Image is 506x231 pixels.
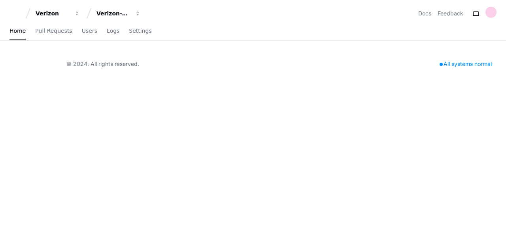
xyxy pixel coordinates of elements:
span: Logs [107,28,119,33]
button: Verizon-Clarify-Order-Management [93,6,144,21]
span: Pull Requests [35,28,72,33]
a: Users [82,22,97,40]
a: Docs [418,9,431,17]
a: Pull Requests [35,22,72,40]
div: Verizon-Clarify-Order-Management [96,9,130,17]
div: Verizon [36,9,70,17]
button: Verizon [32,6,83,21]
div: © 2024. All rights reserved. [66,60,139,68]
a: Home [9,22,26,40]
span: Users [82,28,97,33]
span: Home [9,28,26,33]
span: Settings [129,28,151,33]
button: Feedback [438,9,463,17]
a: Settings [129,22,151,40]
div: All systems normal [435,58,497,69]
a: Logs [107,22,119,40]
